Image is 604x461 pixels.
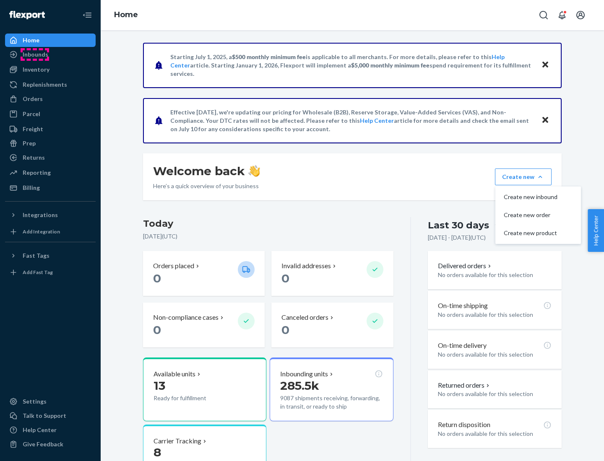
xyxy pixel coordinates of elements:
[438,420,490,430] p: Return disposition
[153,313,219,322] p: Non-compliance cases
[79,7,96,23] button: Close Navigation
[23,95,43,103] div: Orders
[23,412,66,420] div: Talk to Support
[438,341,487,350] p: On-time delivery
[535,7,552,23] button: Open Search Box
[153,182,260,190] p: Here’s a quick overview of your business
[497,206,579,224] button: Create new order
[143,303,265,347] button: Non-compliance cases 0
[5,438,96,451] button: Give Feedback
[504,194,557,200] span: Create new inbound
[232,53,306,60] span: $500 monthly minimum fee
[153,271,161,285] span: 0
[154,394,231,402] p: Ready for fulfillment
[5,151,96,164] a: Returns
[497,224,579,242] button: Create new product
[504,212,557,218] span: Create new order
[281,271,289,285] span: 0
[153,261,194,271] p: Orders placed
[107,3,145,27] ol: breadcrumbs
[153,163,260,179] h1: Welcome back
[5,266,96,279] a: Add Fast Tag
[23,184,40,192] div: Billing
[5,92,96,106] a: Orders
[23,125,43,133] div: Freight
[143,357,266,421] button: Available units13Ready for fulfillment
[5,107,96,121] a: Parcel
[5,122,96,136] a: Freight
[5,249,96,262] button: Fast Tags
[281,261,331,271] p: Invalid addresses
[170,108,533,133] p: Effective [DATE], we're updating our pricing for Wholesale (B2B), Reserve Storage, Value-Added Se...
[497,188,579,206] button: Create new inbound
[5,34,96,47] a: Home
[438,381,491,390] button: Returned orders
[438,261,493,271] button: Delivered orders
[23,110,40,118] div: Parcel
[504,230,557,236] span: Create new product
[271,303,393,347] button: Canceled orders 0
[23,440,63,448] div: Give Feedback
[438,430,552,438] p: No orders available for this selection
[114,10,138,19] a: Home
[143,251,265,296] button: Orders placed 0
[154,378,165,393] span: 13
[5,409,96,422] a: Talk to Support
[23,251,49,260] div: Fast Tags
[5,225,96,238] a: Add Integration
[143,217,393,230] h3: Today
[360,117,394,124] a: Help Center
[280,394,383,411] p: 9087 shipments receiving, forwarding, in transit, or ready to ship
[572,7,589,23] button: Open account menu
[23,426,57,434] div: Help Center
[5,423,96,437] a: Help Center
[540,114,551,127] button: Close
[23,211,58,219] div: Integrations
[438,311,552,319] p: No orders available for this selection
[23,153,45,162] div: Returns
[154,445,161,459] span: 8
[281,313,328,322] p: Canceled orders
[154,369,195,379] p: Available units
[153,323,161,337] span: 0
[428,219,489,232] div: Last 30 days
[143,232,393,241] p: [DATE] ( UTC )
[495,168,552,185] button: Create newCreate new inboundCreate new orderCreate new product
[170,53,533,78] p: Starting July 1, 2025, a is applicable to all merchants. For more details, please refer to this a...
[23,139,36,148] div: Prep
[540,59,551,71] button: Close
[23,50,48,59] div: Inbounds
[351,62,430,69] span: $5,000 monthly minimum fee
[23,65,49,74] div: Inventory
[9,11,45,19] img: Flexport logo
[5,166,96,179] a: Reporting
[23,80,67,89] div: Replenishments
[23,269,53,276] div: Add Fast Tag
[438,301,488,311] p: On-time shipping
[5,181,96,194] a: Billing
[154,436,201,446] p: Carrier Tracking
[438,350,552,359] p: No orders available for this selection
[270,357,393,421] button: Inbounding units285.5k9087 shipments receiving, forwarding, in transit, or ready to ship
[428,233,486,242] p: [DATE] - [DATE] ( UTC )
[23,36,39,44] div: Home
[5,48,96,61] a: Inbounds
[271,251,393,296] button: Invalid addresses 0
[248,165,260,177] img: hand-wave emoji
[5,395,96,408] a: Settings
[280,369,328,379] p: Inbounding units
[281,323,289,337] span: 0
[5,137,96,150] a: Prep
[5,208,96,222] button: Integrations
[23,397,47,406] div: Settings
[280,378,319,393] span: 285.5k
[5,63,96,76] a: Inventory
[5,78,96,91] a: Replenishments
[23,168,51,177] div: Reporting
[23,228,60,235] div: Add Integration
[588,209,604,252] button: Help Center
[438,390,552,398] p: No orders available for this selection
